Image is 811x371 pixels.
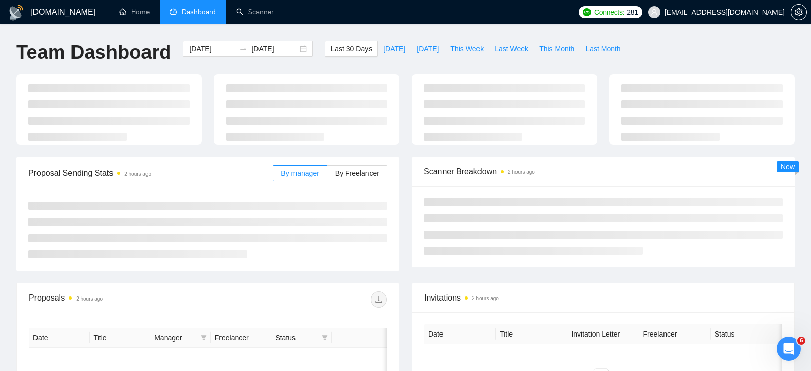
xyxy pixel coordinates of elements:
span: to [239,45,247,53]
span: This Week [450,43,484,54]
h1: Team Dashboard [16,41,171,64]
span: This Month [539,43,574,54]
span: Last 30 Days [330,43,372,54]
time: 2 hours ago [76,296,103,302]
span: Last Week [495,43,528,54]
button: Last 30 Days [325,41,378,57]
th: Freelancer [639,324,711,344]
span: By Freelancer [335,169,379,177]
th: Freelancer [211,328,272,348]
th: Manager [150,328,211,348]
input: Start date [189,43,235,54]
span: filter [322,335,328,341]
iframe: Intercom live chat [777,337,801,361]
time: 2 hours ago [124,171,151,177]
button: [DATE] [378,41,411,57]
span: filter [199,330,209,345]
span: Invitations [424,291,782,304]
th: Date [29,328,90,348]
button: setting [791,4,807,20]
th: Title [90,328,151,348]
span: swap-right [239,45,247,53]
a: searchScanner [236,8,274,16]
span: [DATE] [417,43,439,54]
span: Scanner Breakdown [424,165,783,178]
img: upwork-logo.png [583,8,591,16]
input: End date [251,43,298,54]
th: Title [496,324,567,344]
span: Dashboard [182,8,216,16]
th: Invitation Letter [567,324,639,344]
span: By manager [281,169,319,177]
span: New [781,163,795,171]
button: This Month [534,41,580,57]
th: Date [424,324,496,344]
span: user [651,9,658,16]
span: Manager [154,332,197,343]
img: logo [8,5,24,21]
th: Status [711,324,782,344]
time: 2 hours ago [508,169,535,175]
button: [DATE] [411,41,445,57]
time: 2 hours ago [472,295,499,301]
button: Last Month [580,41,626,57]
span: 281 [626,7,638,18]
span: setting [791,8,806,16]
span: 6 [797,337,805,345]
span: Connects: [594,7,624,18]
span: dashboard [170,8,177,15]
span: filter [201,335,207,341]
button: Last Week [489,41,534,57]
button: This Week [445,41,489,57]
span: [DATE] [383,43,405,54]
span: Last Month [585,43,620,54]
a: setting [791,8,807,16]
span: Status [275,332,318,343]
a: homeHome [119,8,150,16]
span: filter [320,330,330,345]
div: Proposals [29,291,208,308]
span: Proposal Sending Stats [28,167,273,179]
